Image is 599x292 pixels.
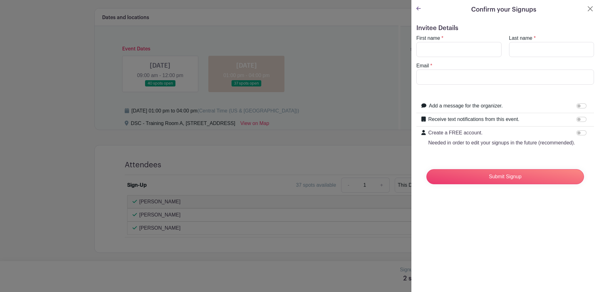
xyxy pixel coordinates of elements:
p: Create a FREE account. [428,129,575,137]
input: Submit Signup [426,169,584,184]
button: Close [586,5,594,13]
h5: Confirm your Signups [471,5,536,14]
label: Add a message for the organizer. [429,102,503,110]
h5: Invitee Details [416,24,594,32]
p: Needed in order to edit your signups in the future (recommended). [428,139,575,147]
label: Receive text notifications from this event. [428,116,519,123]
label: Last name [509,34,533,42]
label: First name [416,34,440,42]
label: Email [416,62,429,70]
